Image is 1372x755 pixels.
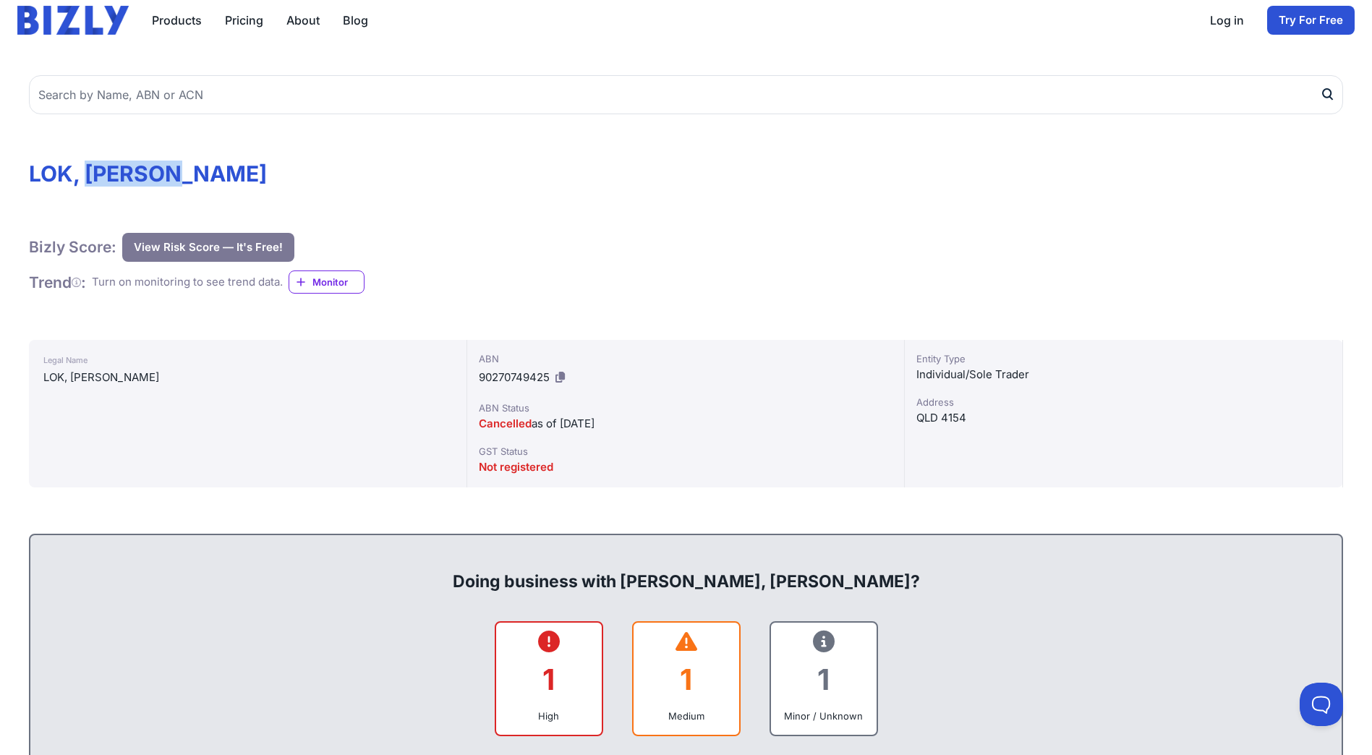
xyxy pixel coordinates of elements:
div: Medium [645,709,728,723]
span: Cancelled [479,417,532,430]
a: Log in [1210,12,1244,29]
div: 1 [645,650,728,709]
div: Individual/Sole Trader [916,366,1331,383]
span: Not registered [479,460,553,474]
div: 1 [508,650,590,709]
div: Address [916,395,1331,409]
button: View Risk Score — It's Free! [122,233,294,262]
div: ABN [479,351,893,366]
button: Products [152,12,202,29]
div: ABN Status [479,401,893,415]
span: 90270749425 [479,370,550,384]
div: Doing business with [PERSON_NAME], [PERSON_NAME]? [45,547,1327,593]
div: Turn on monitoring to see trend data. [92,274,283,291]
div: Minor / Unknown [783,709,865,723]
a: Blog [343,12,368,29]
div: LOK, [PERSON_NAME] [43,369,452,386]
div: 1 [783,650,865,709]
a: Pricing [225,12,263,29]
h1: LOK, [PERSON_NAME] [29,161,1343,187]
div: High [508,709,590,723]
span: Monitor [312,275,364,289]
div: Entity Type [916,351,1331,366]
a: Monitor [289,270,365,294]
div: Legal Name [43,351,452,369]
a: About [286,12,320,29]
input: Search by Name, ABN or ACN [29,75,1343,114]
iframe: Toggle Customer Support [1300,683,1343,726]
a: Try For Free [1267,6,1355,35]
div: as of [DATE] [479,415,893,432]
div: GST Status [479,444,893,458]
h1: Bizly Score: [29,237,116,257]
h1: Trend : [29,273,86,292]
div: QLD 4154 [916,409,1331,427]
